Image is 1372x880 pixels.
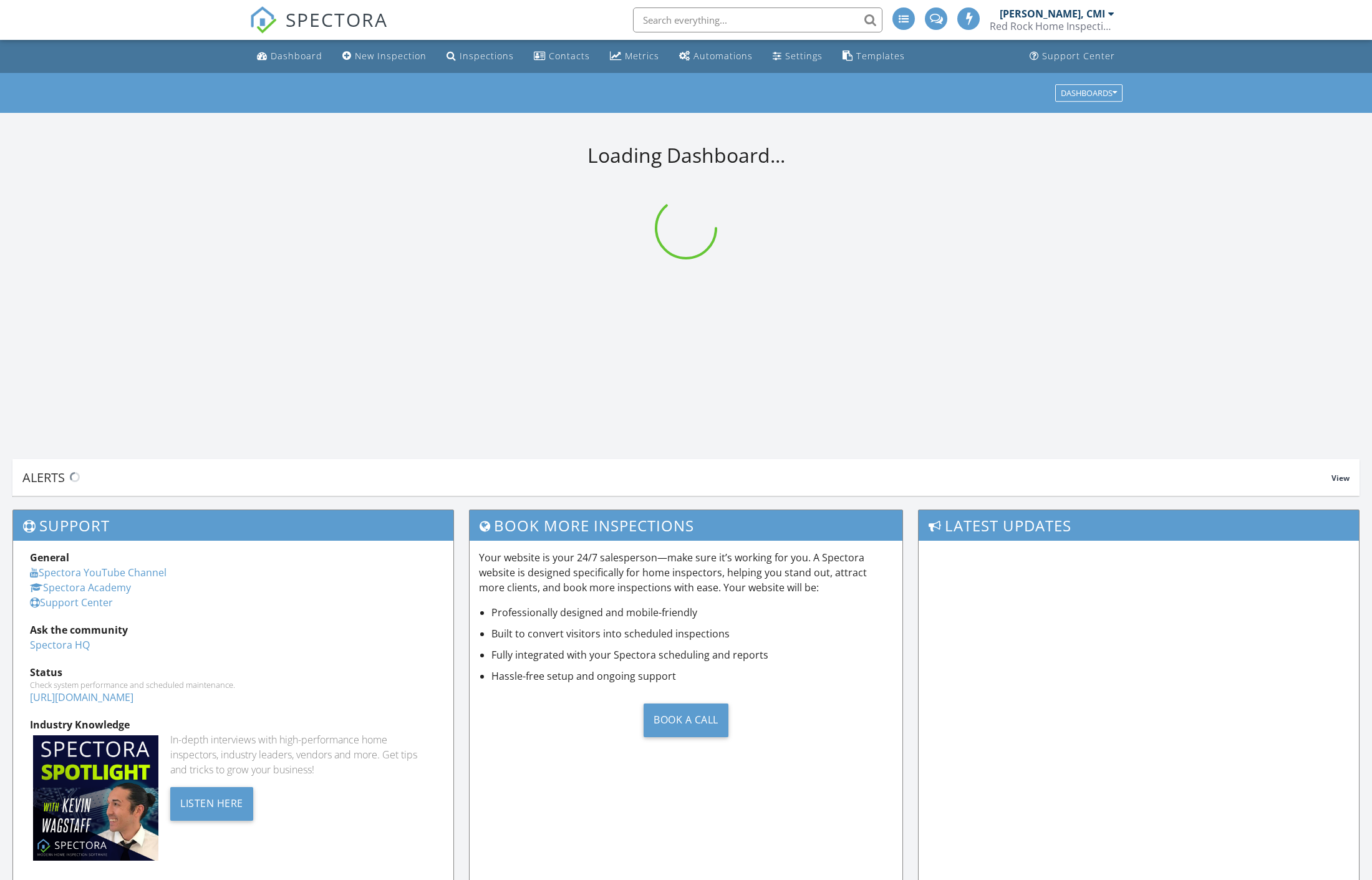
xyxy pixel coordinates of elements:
[768,45,828,68] a: Settings
[30,596,113,609] a: Support Center
[990,20,1114,32] div: Red Rock Home Inspections LLC
[22,469,1331,486] div: Alerts
[30,665,437,680] div: Status
[252,45,327,68] a: Dashboard
[30,581,131,594] a: Spectora Academy
[271,50,322,62] div: Dashboard
[491,626,893,641] li: Built to convert visitors into scheduled inspections
[30,690,133,704] a: [URL][DOMAIN_NAME]
[30,717,437,732] div: Industry Knowledge
[337,45,432,68] a: New Inspection
[30,680,437,690] div: Check system performance and scheduled maintenance.
[491,647,893,662] li: Fully integrated with your Spectora scheduling and reports
[856,50,905,62] div: Templates
[13,510,453,541] h3: Support
[1000,7,1105,20] div: [PERSON_NAME], CMI
[442,45,519,68] a: Inspections
[491,669,893,684] li: Hassle-free setup and ongoing support
[919,510,1359,541] h3: Latest Updates
[838,45,910,68] a: Templates
[785,50,823,62] div: Settings
[605,45,664,68] a: Metrics
[249,17,388,43] a: SPECTORA
[644,704,728,737] div: Book a Call
[33,735,158,861] img: Spectoraspolightmain
[355,50,427,62] div: New Inspection
[479,550,893,595] p: Your website is your 24/7 salesperson—make sure it’s working for you. A Spectora website is desig...
[470,510,902,541] h3: Book More Inspections
[30,566,167,579] a: Spectora YouTube Channel
[170,787,253,821] div: Listen Here
[1061,89,1117,97] div: Dashboards
[1055,84,1123,102] button: Dashboards
[30,551,69,564] strong: General
[1042,50,1115,62] div: Support Center
[491,605,893,620] li: Professionally designed and mobile-friendly
[30,638,90,652] a: Spectora HQ
[529,45,595,68] a: Contacts
[1025,45,1120,68] a: Support Center
[693,50,753,62] div: Automations
[286,6,388,32] span: SPECTORA
[549,50,590,62] div: Contacts
[249,6,277,34] img: The Best Home Inspection Software - Spectora
[170,732,437,777] div: In-depth interviews with high-performance home inspectors, industry leaders, vendors and more. Ge...
[633,7,882,32] input: Search everything...
[1331,473,1350,483] span: View
[460,50,514,62] div: Inspections
[170,796,253,810] a: Listen Here
[625,50,659,62] div: Metrics
[30,622,437,637] div: Ask the community
[674,45,758,68] a: Automations (Advanced)
[479,694,893,747] a: Book a Call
